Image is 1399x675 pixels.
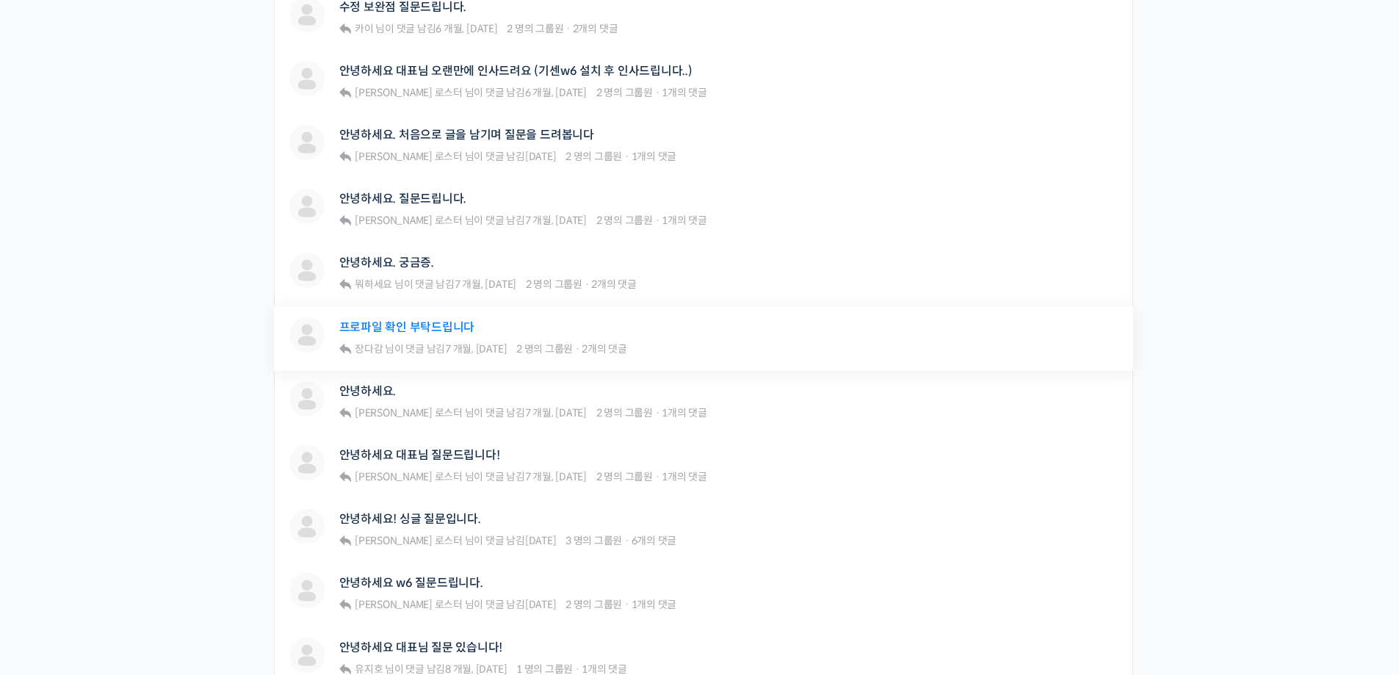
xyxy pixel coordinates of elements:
[565,598,622,611] span: 2 명의 그룹원
[355,534,463,547] span: [PERSON_NAME] 로스터
[525,534,557,547] a: [DATE]
[353,278,516,291] span: 님이 댓글 남김
[353,86,587,99] span: 님이 댓글 남김
[624,534,629,547] span: ·
[353,598,556,611] span: 님이 댓글 남김
[353,470,463,483] a: [PERSON_NAME] 로스터
[353,86,463,99] a: [PERSON_NAME] 로스터
[353,150,556,163] span: 님이 댓글 남김
[353,534,556,547] span: 님이 댓글 남김
[624,150,629,163] span: ·
[134,488,152,500] span: 대화
[353,342,383,355] a: 장다감
[355,598,463,611] span: [PERSON_NAME] 로스터
[339,128,594,142] a: 안녕하세요. 처음으로 글을 남기며 질문을 드려봅니다
[632,534,677,547] span: 6개의 댓글
[655,214,660,227] span: ·
[526,278,582,291] span: 2 명의 그룹원
[355,22,374,35] span: 카이
[353,470,587,483] span: 님이 댓글 남김
[507,22,563,35] span: 2 명의 그룹원
[355,278,392,291] span: 뭐하세요
[445,342,507,355] a: 7 개월, [DATE]
[355,86,463,99] span: [PERSON_NAME] 로스터
[353,534,463,547] a: [PERSON_NAME] 로스터
[662,470,707,483] span: 1개의 댓글
[596,86,653,99] span: 2 명의 그룹원
[525,214,587,227] a: 7 개월, [DATE]
[355,214,463,227] span: [PERSON_NAME] 로스터
[355,150,463,163] span: [PERSON_NAME] 로스터
[355,406,463,419] span: [PERSON_NAME] 로스터
[582,342,627,355] span: 2개의 댓글
[353,278,392,291] a: 뭐하세요
[591,278,637,291] span: 2개의 댓글
[227,488,245,499] span: 설정
[655,406,660,419] span: ·
[596,406,653,419] span: 2 명의 그룹원
[655,470,660,483] span: ·
[339,256,434,270] a: 안녕하세요. 궁금증.
[516,342,573,355] span: 2 명의 그룹원
[339,384,397,398] a: 안녕하세요.
[525,150,557,163] a: [DATE]
[632,150,677,163] span: 1개의 댓글
[353,342,507,355] span: 님이 댓글 남김
[353,150,463,163] a: [PERSON_NAME] 로스터
[573,22,618,35] span: 2개의 댓글
[339,640,503,654] a: 안녕하세요 대표님 질문 있습니다!
[525,598,557,611] a: [DATE]
[624,598,629,611] span: ·
[565,150,622,163] span: 2 명의 그룹원
[339,64,693,78] a: 안녕하세요 대표님 오랜만에 인사드려요 (기센w6 설치 후 인사드립니다..)
[596,470,653,483] span: 2 명의 그룹원
[97,466,189,502] a: 대화
[596,214,653,227] span: 2 명의 그룹원
[339,320,475,334] a: 프로파일 확인 부탁드립니다
[353,598,463,611] a: [PERSON_NAME] 로스터
[525,86,587,99] a: 6 개월, [DATE]
[662,214,707,227] span: 1개의 댓글
[353,22,373,35] a: 카이
[353,214,463,227] a: [PERSON_NAME] 로스터
[353,406,463,419] a: [PERSON_NAME] 로스터
[662,86,707,99] span: 1개의 댓글
[565,22,571,35] span: ·
[662,406,707,419] span: 1개의 댓글
[353,406,587,419] span: 님이 댓글 남김
[525,470,587,483] a: 7 개월, [DATE]
[565,534,622,547] span: 3 명의 그룹원
[339,576,483,590] a: 안녕하세요 w6 질문드립니다.
[46,488,55,499] span: 홈
[585,278,590,291] span: ·
[355,470,463,483] span: [PERSON_NAME] 로스터
[353,22,497,35] span: 님이 댓글 남김
[339,512,481,526] a: 안녕하세요! 싱글 질문입니다.
[339,192,467,206] a: 안녕하세요. 질문드립니다.
[525,406,587,419] a: 7 개월, [DATE]
[655,86,660,99] span: ·
[339,448,500,462] a: 안녕하세요 대표님 질문드립니다!
[189,466,282,502] a: 설정
[575,342,580,355] span: ·
[632,598,677,611] span: 1개의 댓글
[435,22,497,35] a: 6 개월, [DATE]
[4,466,97,502] a: 홈
[353,214,587,227] span: 님이 댓글 남김
[455,278,516,291] a: 7 개월, [DATE]
[355,342,383,355] span: 장다감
